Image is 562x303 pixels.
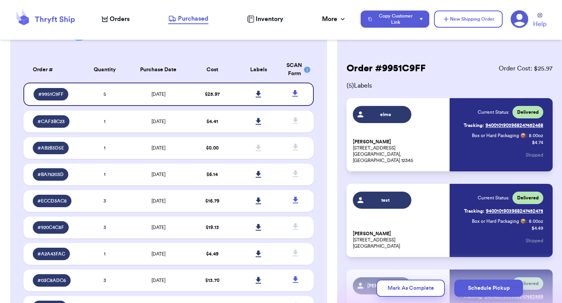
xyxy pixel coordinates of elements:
span: Order Cost: $ 25.97 [499,64,553,73]
h2: Order # 9951C9FF [347,62,426,75]
span: 1 [104,119,105,124]
span: [DATE] [151,172,165,177]
button: Schedule Pickup [454,280,523,297]
span: $ 6.14 [206,172,218,177]
th: Purchase Date [128,57,189,83]
button: Shipped [526,232,543,249]
span: $ 0.00 [206,146,219,150]
span: Inventory [256,14,283,24]
span: 1 [104,252,105,256]
span: Delivered [517,195,539,201]
button: Copy Customer Link [361,11,429,28]
span: 3 [103,225,106,230]
span: # A2A43FAC [37,251,65,257]
a: Tracking:9400101903968247452475 [464,205,543,217]
button: Shipped [526,146,543,164]
span: 1 [104,172,105,177]
th: Order # [23,57,82,83]
span: [DATE] [151,92,165,97]
p: $ 4.49 [532,225,543,231]
a: Help [533,13,546,29]
a: Purchased [168,14,208,24]
span: Tracking: [464,122,484,129]
span: 8.00 oz [529,132,543,139]
span: [DATE] [151,119,165,124]
span: # CAF3BC23 [37,118,65,125]
button: New Shipping Order [434,11,503,28]
span: 5 [103,92,106,97]
span: # AB2B3D5E [37,145,64,151]
span: Current Status: [478,109,509,115]
th: Cost [189,57,235,83]
th: Labels [235,57,282,83]
span: : [526,132,527,139]
span: # 03C8ADC6 [37,277,66,284]
span: [DATE] [151,225,165,230]
span: $ 4.41 [206,119,218,124]
span: 8.00 oz [529,218,543,224]
div: More [322,14,347,24]
span: Current Status: [478,195,509,201]
span: # 920C4C8F [37,224,64,231]
span: [DATE] [151,146,165,150]
span: Orders [110,14,130,24]
button: Mark As Complete [376,280,445,297]
th: Quantity [82,57,128,83]
p: $ 4.74 [532,139,543,146]
span: Purchased [178,14,208,23]
span: # ECCD3AC8 [37,198,67,204]
span: : [526,218,527,224]
span: $ 25.97 [205,92,220,97]
span: [PERSON_NAME] [353,231,391,237]
a: Inventory [247,14,283,24]
p: [STREET_ADDRESS] [GEOGRAPHIC_DATA] [353,231,445,249]
span: 1 [104,146,105,150]
span: 3 [103,278,106,283]
span: Tracking: [464,208,484,214]
span: Box or Hard Packaging 📦 [472,133,526,138]
span: ( 5 ) Labels [347,81,553,90]
a: Orders [101,14,130,24]
span: $ 16.79 [205,199,219,203]
span: $ 4.49 [206,252,219,256]
p: [STREET_ADDRESS] [GEOGRAPHIC_DATA], [GEOGRAPHIC_DATA] 12345 [353,139,445,164]
span: [DATE] [151,278,165,283]
span: Help [533,19,546,29]
a: Tracking:9400101903968247452468 [464,119,543,132]
span: Box or Hard Packaging 📦 [472,219,526,224]
span: [DATE] [151,199,165,203]
span: elmo [367,111,404,118]
div: SCAN Form [286,62,304,78]
span: [DATE] [151,252,165,256]
span: Delivered [517,109,539,115]
span: # BA76203D [37,171,64,178]
span: test [367,197,404,203]
span: $ 19.13 [206,225,219,230]
span: $ 13.70 [205,278,219,283]
span: [PERSON_NAME] [353,139,391,145]
span: 3 [103,199,106,203]
span: # 9951C9FF [38,91,64,97]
